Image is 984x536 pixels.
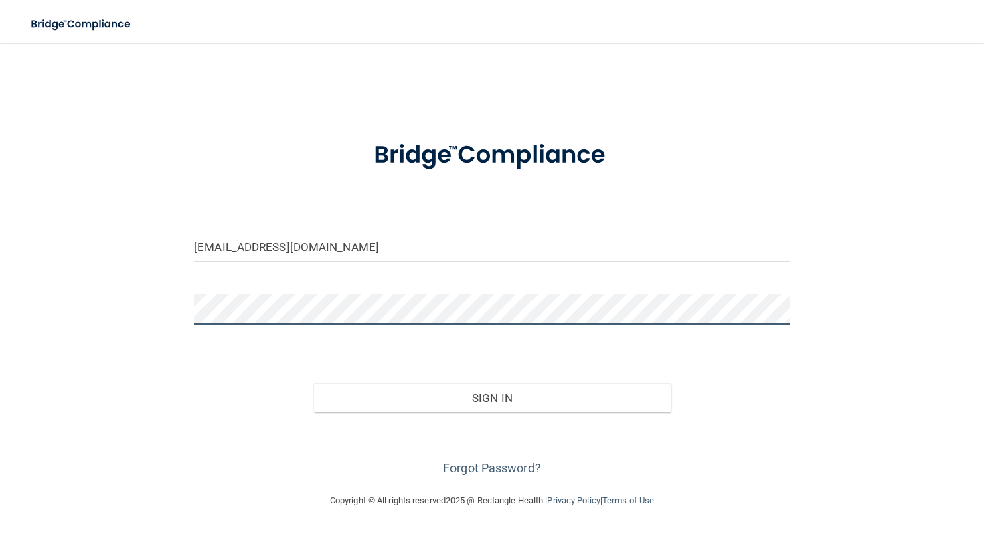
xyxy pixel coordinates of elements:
div: Copyright © All rights reserved 2025 @ Rectangle Health | | [248,479,736,522]
a: Forgot Password? [443,461,541,475]
input: Email [194,232,790,262]
button: Sign In [313,383,671,413]
a: Privacy Policy [547,495,600,505]
img: bridge_compliance_login_screen.278c3ca4.svg [348,123,636,187]
img: bridge_compliance_login_screen.278c3ca4.svg [20,11,143,38]
a: Terms of Use [602,495,654,505]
